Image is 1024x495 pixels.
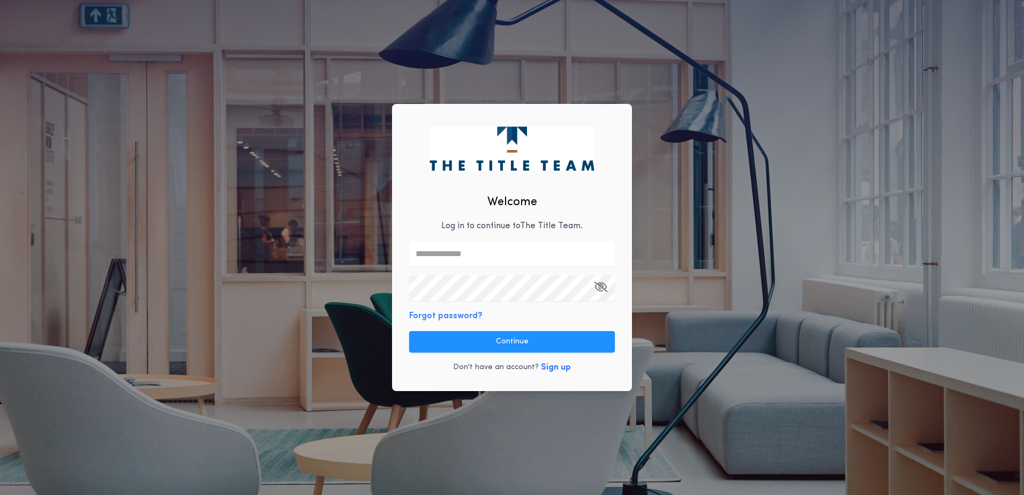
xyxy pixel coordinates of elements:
[409,331,615,352] button: Continue
[430,126,594,170] img: logo
[453,362,539,373] p: Don't have an account?
[409,310,483,322] button: Forgot password?
[487,193,537,211] h2: Welcome
[541,361,571,374] button: Sign up
[441,220,583,232] p: Log in to continue to The Title Team .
